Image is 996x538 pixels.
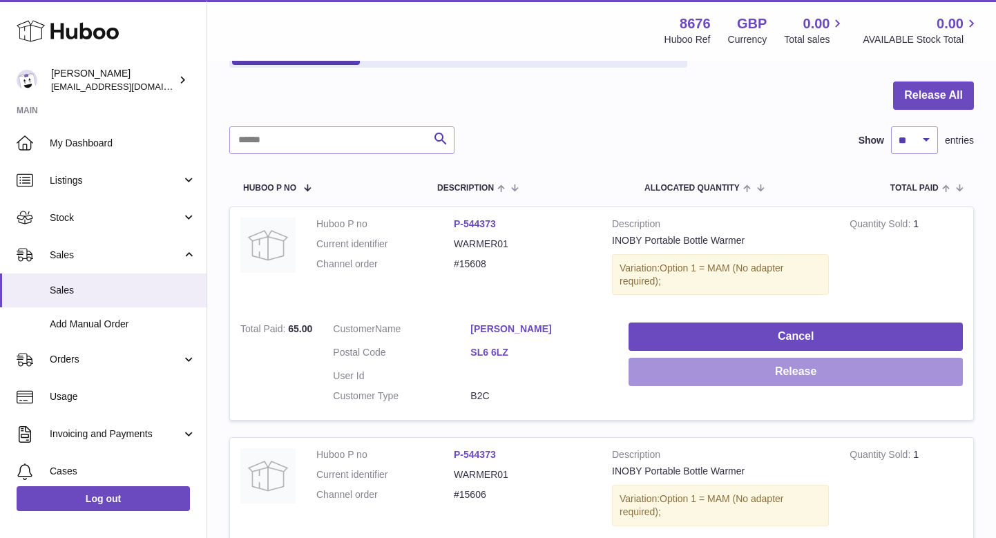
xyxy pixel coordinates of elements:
[644,184,740,193] span: ALLOCATED Quantity
[240,323,288,338] strong: Total Paid
[728,33,767,46] div: Currency
[50,427,182,441] span: Invoicing and Payments
[454,218,496,229] a: P-544373
[50,465,196,478] span: Cases
[737,15,767,33] strong: GBP
[50,137,196,150] span: My Dashboard
[470,346,608,359] a: SL6 6LZ
[316,258,454,271] dt: Channel order
[333,390,470,403] dt: Customer Type
[612,448,829,465] strong: Description
[803,15,830,33] span: 0.00
[454,238,591,251] dd: WARMER01
[454,468,591,481] dd: WARMER01
[664,33,711,46] div: Huboo Ref
[937,15,964,33] span: 0.00
[333,369,470,383] dt: User Id
[945,134,974,147] span: entries
[50,174,182,187] span: Listings
[50,249,182,262] span: Sales
[240,448,296,503] img: no-photo.jpg
[50,284,196,297] span: Sales
[839,207,973,313] td: 1
[316,238,454,251] dt: Current identifier
[288,323,312,334] span: 65.00
[51,67,175,93] div: [PERSON_NAME]
[612,485,829,526] div: Variation:
[50,211,182,224] span: Stock
[612,218,829,234] strong: Description
[243,184,296,193] span: Huboo P no
[470,323,608,336] a: [PERSON_NAME]
[612,254,829,296] div: Variation:
[612,465,829,478] div: INOBY Portable Bottle Warmer
[50,390,196,403] span: Usage
[890,184,939,193] span: Total paid
[850,449,913,463] strong: Quantity Sold
[454,258,591,271] dd: #15608
[316,468,454,481] dt: Current identifier
[784,33,845,46] span: Total sales
[50,318,196,331] span: Add Manual Order
[17,486,190,511] a: Log out
[50,353,182,366] span: Orders
[316,448,454,461] dt: Huboo P no
[680,15,711,33] strong: 8676
[629,358,963,386] button: Release
[437,184,494,193] span: Description
[859,134,884,147] label: Show
[620,262,783,287] span: Option 1 = MAM (No adapter required);
[470,390,608,403] dd: B2C
[629,323,963,351] button: Cancel
[316,488,454,501] dt: Channel order
[863,33,979,46] span: AVAILABLE Stock Total
[51,81,203,92] span: [EMAIL_ADDRESS][DOMAIN_NAME]
[240,218,296,273] img: no-photo.jpg
[612,234,829,247] div: INOBY Portable Bottle Warmer
[620,493,783,517] span: Option 1 = MAM (No adapter required);
[316,218,454,231] dt: Huboo P no
[893,81,974,110] button: Release All
[17,70,37,90] img: hello@inoby.co.uk
[333,323,375,334] span: Customer
[333,323,470,339] dt: Name
[454,488,591,501] dd: #15606
[454,449,496,460] a: P-544373
[863,15,979,46] a: 0.00 AVAILABLE Stock Total
[333,346,470,363] dt: Postal Code
[784,15,845,46] a: 0.00 Total sales
[850,218,913,233] strong: Quantity Sold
